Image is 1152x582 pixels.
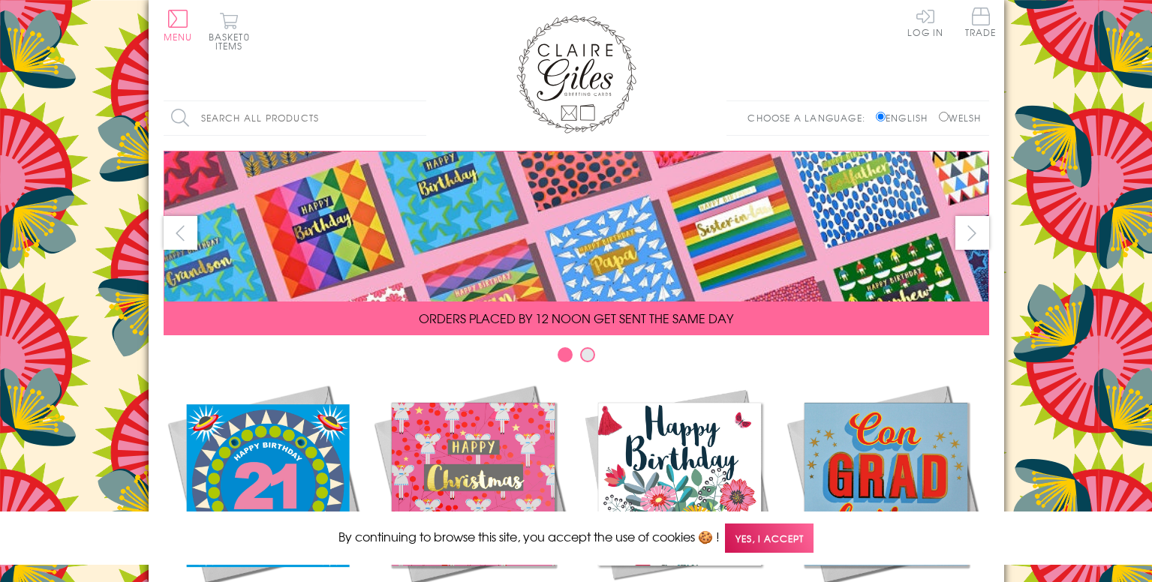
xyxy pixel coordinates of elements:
input: Welsh [939,112,949,121]
button: Menu [164,10,193,41]
img: Claire Giles Greetings Cards [516,15,636,133]
button: Carousel Page 2 [580,347,595,362]
button: Carousel Page 1 (Current Slide) [558,347,573,362]
input: Search [411,101,426,135]
a: Log In [907,7,943,37]
label: Welsh [939,111,982,124]
input: English [876,112,886,121]
div: Carousel Pagination [164,346,989,370]
p: Choose a language: [747,111,873,124]
span: ORDERS PLACED BY 12 NOON GET SENT THE SAME DAY [419,309,733,327]
span: Trade [965,7,997,37]
span: Yes, I accept [725,523,814,553]
button: prev [164,216,197,250]
span: Menu [164,30,193,43]
input: Search all products [164,101,426,135]
a: Trade [965,7,997,40]
button: next [955,216,989,250]
span: 0 items [215,30,250,52]
label: English [876,111,935,124]
button: Basket0 items [209,12,250,50]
